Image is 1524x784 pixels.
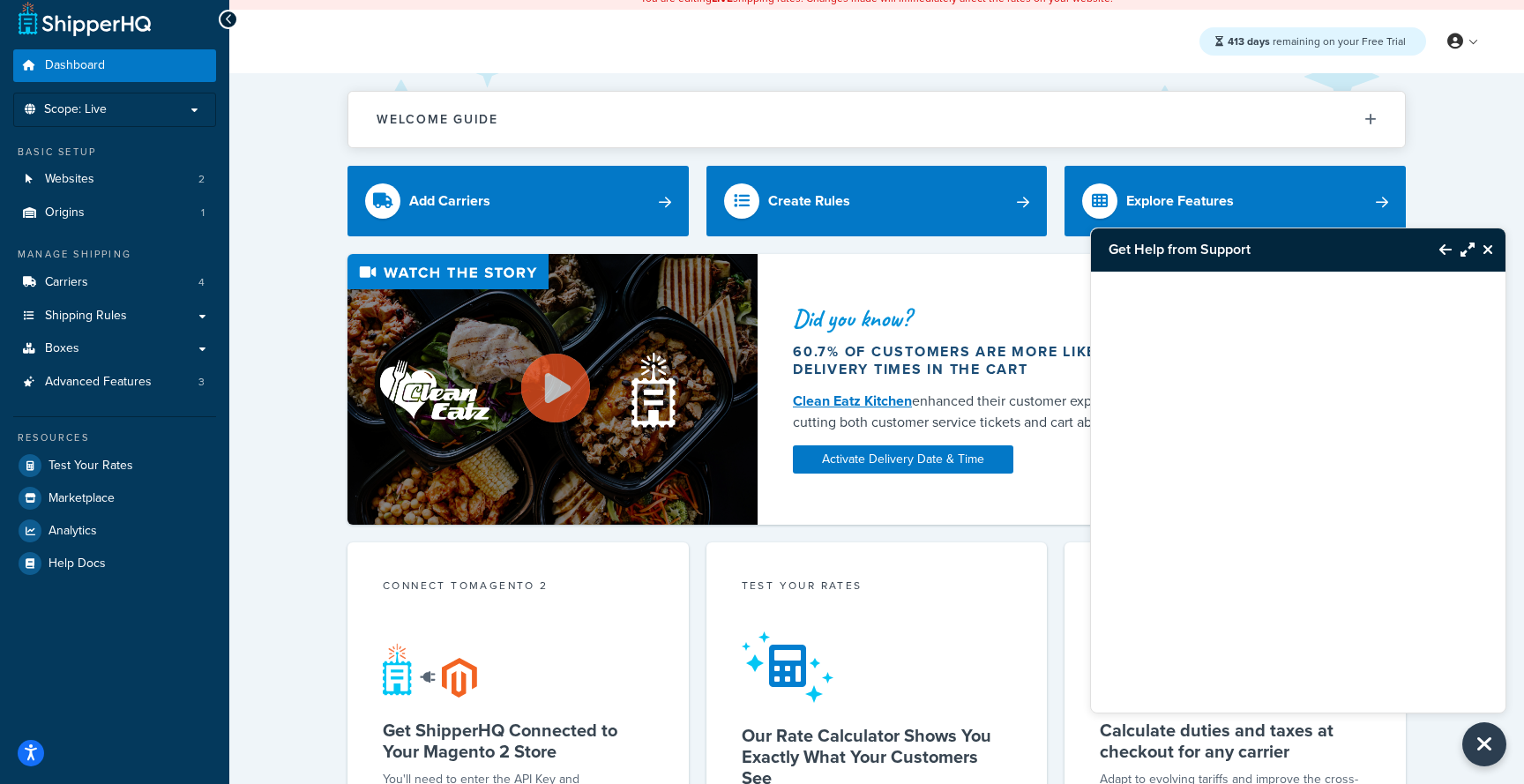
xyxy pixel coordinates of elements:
span: Carriers [45,275,88,290]
span: Origins [45,205,85,220]
h5: Calculate duties and taxes at checkout for any carrier [1100,720,1371,762]
a: Shipping Rules [13,300,216,332]
a: Clean Eatz Kitchen [793,391,912,411]
div: 60.7% of customers are more likely to purchase if they see delivery times in the cart [793,343,1350,378]
iframe: Chat Widget [1091,272,1505,713]
div: Explore Features [1126,189,1234,213]
button: Welcome Guide [348,92,1405,147]
strong: 413 days [1228,34,1270,49]
a: Explore Features [1065,166,1406,236]
button: Close Resource Center [1462,722,1506,766]
a: Activate Delivery Date & Time [793,445,1013,474]
img: connect-shq-magento-24cdf84b.svg [383,643,477,698]
span: Marketplace [49,491,115,506]
span: Boxes [45,341,79,356]
span: Help Docs [49,556,106,571]
a: Origins1 [13,197,216,229]
a: Test Your Rates [13,450,216,482]
span: 1 [201,205,205,220]
li: Advanced Features [13,366,216,399]
span: Scope: Live [44,102,107,117]
span: Analytics [49,524,97,539]
li: Origins [13,197,216,229]
a: Carriers4 [13,266,216,299]
h2: Welcome Guide [377,113,498,126]
span: Test Your Rates [49,459,133,474]
div: Connect to Magento 2 [383,578,654,598]
a: Dashboard [13,49,216,82]
div: Basic Setup [13,145,216,160]
li: Carriers [13,266,216,299]
div: Test your rates [742,578,1012,598]
a: Advanced Features3 [13,366,216,399]
button: Close Resource Center [1475,239,1505,260]
div: Resources [13,430,216,445]
h3: Get Help from Support [1091,228,1422,271]
a: Add Carriers [347,166,689,236]
span: Advanced Features [45,375,152,390]
button: Maximize Resource Center [1452,229,1475,270]
div: Manage Shipping [13,247,216,262]
img: Video thumbnail [347,254,758,525]
div: Add Carriers [409,189,490,213]
span: 2 [198,172,205,187]
a: Help Docs [13,548,216,579]
div: Did you know? [793,306,1350,331]
button: Back to Resource Center [1422,229,1452,270]
span: remaining on your Free Trial [1228,34,1406,49]
a: Create Rules [706,166,1048,236]
li: Websites [13,163,216,196]
a: Boxes [13,332,216,365]
a: Marketplace [13,482,216,514]
h5: Get ShipperHQ Connected to Your Magento 2 Store [383,720,654,762]
div: Create Rules [768,189,850,213]
span: Shipping Rules [45,309,127,324]
a: Analytics [13,515,216,547]
a: Websites2 [13,163,216,196]
span: 4 [198,275,205,290]
div: enhanced their customer experience with Delivery Date and Time — cutting both customer service ti... [793,391,1350,433]
span: Dashboard [45,58,105,73]
span: 3 [198,375,205,390]
span: Websites [45,172,94,187]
